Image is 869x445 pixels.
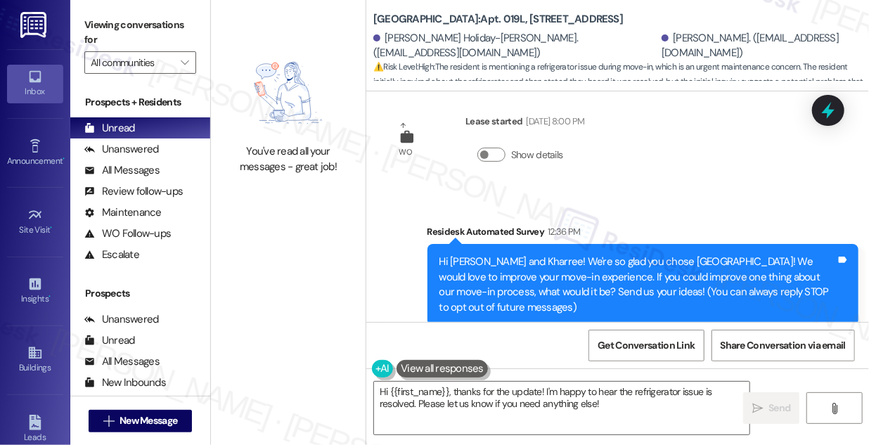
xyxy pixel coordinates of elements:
div: Maintenance [84,205,162,220]
div: Unanswered [84,312,159,327]
div: Hi [PERSON_NAME] and Kharree! We're so glad you chose [GEOGRAPHIC_DATA]! We would love to improve... [439,254,837,315]
i:  [830,403,840,414]
input: All communities [91,51,174,74]
a: Site Visit • [7,203,63,241]
a: Insights • [7,272,63,310]
span: • [63,154,65,164]
div: Escalate [84,247,139,262]
div: New Inbounds [84,375,166,390]
button: New Message [89,410,193,432]
span: New Message [120,413,177,428]
div: [PERSON_NAME]. ([EMAIL_ADDRESS][DOMAIN_NAME]) [662,31,858,61]
div: Prospects [70,286,210,301]
label: Viewing conversations for [84,14,196,51]
div: All Messages [84,163,160,178]
i:  [181,57,188,68]
span: • [49,292,51,302]
div: Lease started [465,114,584,134]
div: Residesk Automated Survey [427,224,859,244]
button: Get Conversation Link [588,330,704,361]
div: 12:36 PM [544,224,581,239]
textarea: Hi {{first_name}}, thanks for the update! I'm happy to hear the refrigerator issue is resolved. P... [374,382,749,434]
div: All Messages [84,354,160,369]
a: Buildings [7,341,63,379]
button: Share Conversation via email [712,330,855,361]
span: : The resident is mentioning a refrigerator issue during move-in, which is an urgent maintenance ... [373,60,869,105]
div: Unread [84,121,135,136]
a: Inbox [7,65,63,103]
span: • [51,223,53,233]
div: Unanswered [84,142,159,157]
button: Send [743,392,799,424]
div: [PERSON_NAME] Holiday-[PERSON_NAME]. ([EMAIL_ADDRESS][DOMAIN_NAME]) [373,31,658,61]
label: Show details [511,148,563,162]
img: ResiDesk Logo [20,12,49,38]
i:  [103,415,114,427]
div: You've read all your messages - great job! [226,144,350,174]
div: Unread [84,333,135,348]
b: [GEOGRAPHIC_DATA]: Apt. 019L, [STREET_ADDRESS] [373,12,623,27]
div: Prospects + Residents [70,95,210,110]
img: empty-state [229,49,348,138]
i:  [752,403,763,414]
span: Send [768,401,790,415]
div: WO [399,145,413,160]
span: Share Conversation via email [721,338,846,353]
span: Get Conversation Link [598,338,695,353]
div: WO Follow-ups [84,226,171,241]
strong: ⚠️ Risk Level: High [373,61,434,72]
div: Review follow-ups [84,184,183,199]
div: [DATE] 8:00 PM [523,114,585,129]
